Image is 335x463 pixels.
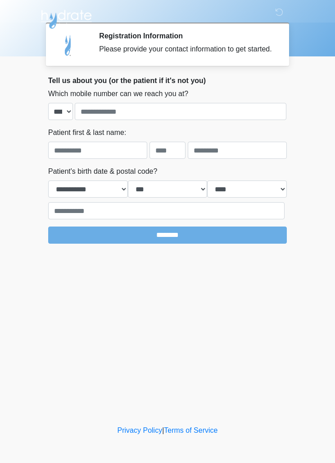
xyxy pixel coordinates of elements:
div: Please provide your contact information to get started. [99,44,273,55]
a: Terms of Service [164,426,217,434]
label: Patient first & last name: [48,127,126,138]
h2: Tell us about you (or the patient if it's not you) [48,76,287,85]
label: Patient's birth date & postal code? [48,166,157,177]
img: Agent Avatar [55,32,82,59]
label: Which mobile number can we reach you at? [48,88,188,99]
a: | [162,426,164,434]
img: Hydrate IV Bar - Scottsdale Logo [39,7,93,29]
a: Privacy Policy [118,426,163,434]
